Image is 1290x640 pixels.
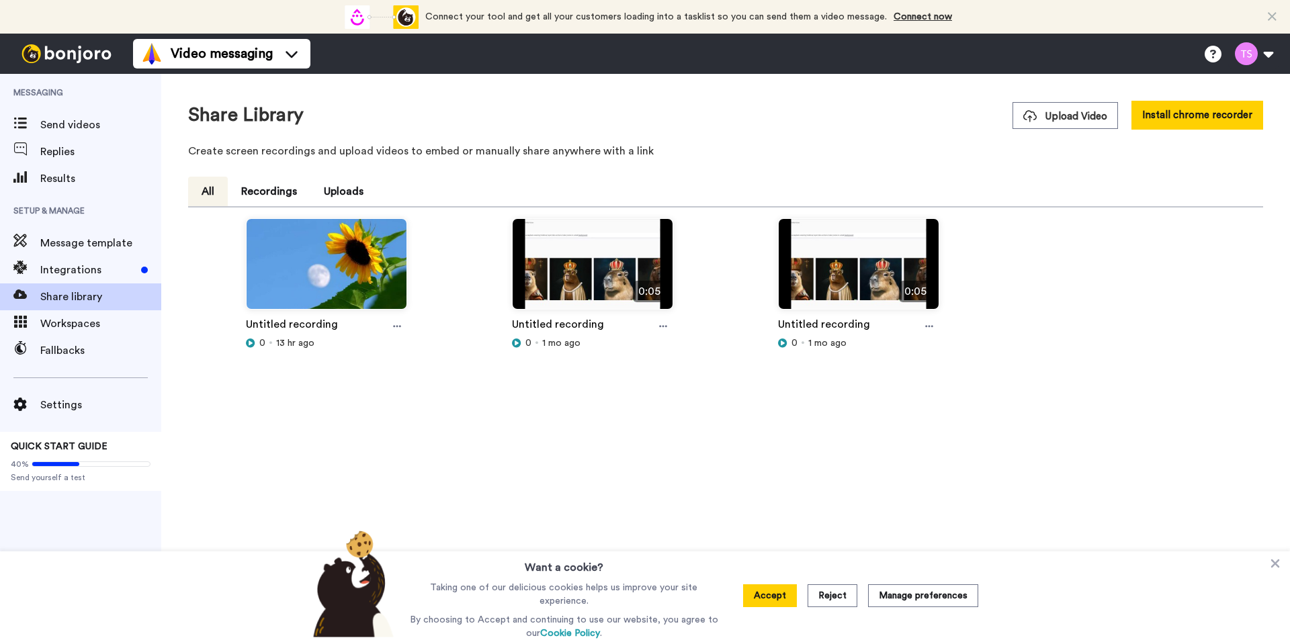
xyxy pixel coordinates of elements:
a: Untitled recording [512,316,604,336]
button: Manage preferences [868,584,978,607]
img: bj-logo-header-white.svg [16,44,117,63]
a: Untitled recording [246,316,338,336]
span: Integrations [40,262,136,278]
img: bear-with-cookie.png [301,530,400,637]
span: 40% [11,459,29,469]
span: QUICK START GUIDE [11,442,107,451]
div: 13 hr ago [246,336,407,350]
img: 359ea9b6-a807-4583-acb7-abc00e57b474_thumbnail_source_1750856822.jpg [513,219,673,320]
button: Accept [743,584,797,607]
span: Fallbacks [40,342,161,359]
img: 44b4dbe5-1017-40e8-9bc2-1b1fa35fe618_thumbnail_source_1750840928.jpg [779,219,939,320]
span: Connect your tool and get all your customers loading into a tasklist so you can send them a video... [425,12,887,21]
button: All [188,177,228,206]
span: Replies [40,144,161,160]
p: By choosing to Accept and continuing to use our website, you agree to our . [406,613,722,640]
span: Upload Video [1023,109,1107,124]
span: Send yourself a test [11,472,150,483]
p: Taking one of our delicious cookies helps us improve your site experience. [406,581,722,608]
span: 0:05 [899,281,932,302]
h1: Share Library [188,105,304,126]
div: 1 mo ago [778,336,939,350]
h3: Want a cookie? [525,551,603,576]
span: Results [40,171,161,187]
span: 0:05 [633,281,666,302]
span: Video messaging [171,44,273,63]
span: Send videos [40,117,161,133]
button: Install chrome recorder [1131,101,1263,130]
span: 0 [525,336,531,350]
button: Recordings [228,177,310,206]
a: Untitled recording [778,316,870,336]
a: Connect now [894,12,952,21]
a: Cookie Policy [540,629,600,638]
img: vm-color.svg [141,43,163,64]
img: f4754a13-1230-486b-9461-10403c9aaada_thumbnail_source_1754940003.jpg [247,219,406,320]
div: 1 mo ago [512,336,673,350]
button: Uploads [310,177,377,206]
button: Upload Video [1013,102,1118,129]
p: Create screen recordings and upload videos to embed or manually share anywhere with a link [188,143,1263,159]
button: Reject [808,584,857,607]
span: 0 [791,336,798,350]
span: Settings [40,397,161,413]
span: Workspaces [40,316,161,332]
span: Share library [40,289,161,305]
span: Message template [40,235,161,251]
div: animation [345,5,419,29]
span: 0 [259,336,265,350]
